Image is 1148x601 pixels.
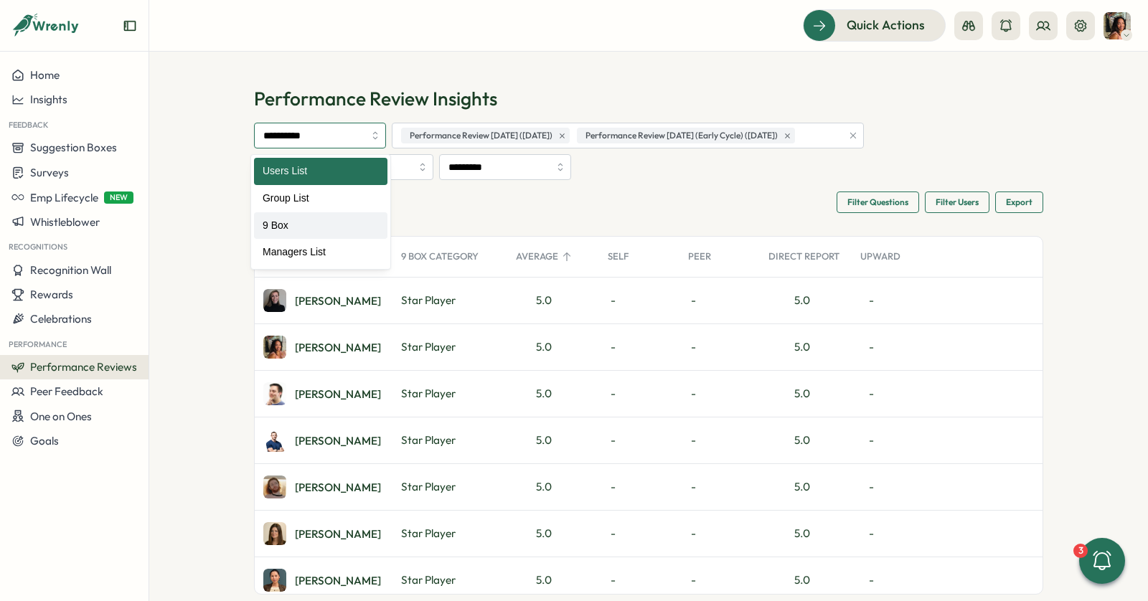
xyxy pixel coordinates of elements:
[760,242,852,271] div: Direct Report
[30,312,92,326] span: Celebrations
[295,342,381,353] div: [PERSON_NAME]
[837,191,919,213] button: Filter Questions
[599,511,679,557] div: -
[263,382,381,405] a: Chris Hogben[PERSON_NAME]
[254,185,387,212] div: Group List
[392,278,507,323] div: Star Player
[392,417,507,463] div: Star Player
[936,192,979,212] span: Filter Users
[263,382,286,405] img: Chris Hogben
[263,336,286,359] img: Viveca Riley
[295,389,381,399] div: [PERSON_NAME]
[794,339,810,355] div: 5.0
[679,511,760,557] div: -
[263,522,381,545] a: Stephanie Yeaman[PERSON_NAME]
[794,293,810,308] div: 5.0
[1104,12,1131,39] img: Viveca Riley
[794,479,810,495] div: 5.0
[30,360,137,374] span: Performance Reviews
[295,435,381,446] div: [PERSON_NAME]
[847,16,925,34] span: Quick Actions
[30,410,92,423] span: One on Ones
[263,475,286,498] img: Layton Burchell
[295,482,381,493] div: [PERSON_NAME]
[794,572,810,588] div: 5.0
[263,475,381,498] a: Layton Burchell[PERSON_NAME]
[392,371,507,417] div: Star Player
[30,288,73,301] span: Rewards
[852,278,932,323] div: -
[392,511,507,557] div: Star Player
[852,371,932,417] div: -
[507,464,599,510] div: 5.0
[263,289,381,312] a: Lucy Skinner[PERSON_NAME]
[679,324,760,370] div: -
[263,569,381,592] a: Rosie Teo[PERSON_NAME]
[995,191,1043,213] button: Export
[30,68,60,82] span: Home
[392,324,507,370] div: Star Player
[254,212,387,240] div: 9 Box
[852,242,936,271] div: Upward
[679,278,760,323] div: -
[679,371,760,417] div: -
[852,417,932,463] div: -
[263,429,286,452] img: James Nock
[852,511,932,557] div: -
[263,336,381,359] a: Viveca Riley[PERSON_NAME]
[263,569,286,592] img: Rosie Teo
[295,295,381,306] div: [PERSON_NAME]
[30,166,69,179] span: Surveys
[599,324,679,370] div: -
[599,242,679,271] div: Self
[30,93,67,106] span: Insights
[599,464,679,510] div: -
[585,129,778,143] span: Performance Review [DATE] (Early Cycle) ([DATE])
[1079,538,1125,584] button: 3
[30,263,111,277] span: Recognition Wall
[599,417,679,463] div: -
[679,242,760,271] div: Peer
[30,191,98,204] span: Emp Lifecycle
[925,191,989,213] button: Filter Users
[507,511,599,557] div: 5.0
[263,289,286,312] img: Lucy Skinner
[803,9,946,41] button: Quick Actions
[507,242,599,271] div: Average
[1006,192,1032,212] span: Export
[104,191,133,204] span: NEW
[254,158,387,185] div: Users List
[507,371,599,417] div: 5.0
[599,371,679,417] div: -
[794,432,810,448] div: 5.0
[30,434,59,448] span: Goals
[254,86,1043,111] h1: Performance Review Insights
[30,141,117,154] span: Suggestion Boxes
[30,384,103,398] span: Peer Feedback
[794,526,810,541] div: 5.0
[507,278,599,323] div: 5.0
[263,522,286,545] img: Stephanie Yeaman
[123,19,137,33] button: Expand sidebar
[679,464,760,510] div: -
[794,386,810,402] div: 5.0
[507,417,599,463] div: 5.0
[599,278,679,323] div: -
[847,192,908,212] span: Filter Questions
[410,129,552,143] span: Performance Review [DATE] ([DATE])
[852,324,932,370] div: -
[295,575,381,586] div: [PERSON_NAME]
[392,464,507,510] div: Star Player
[295,529,381,539] div: [PERSON_NAME]
[852,464,932,510] div: -
[392,242,507,271] div: 9 Box Category
[30,215,100,229] span: Whistleblower
[254,239,387,266] div: Managers List
[679,417,760,463] div: -
[507,324,599,370] div: 5.0
[263,429,381,452] a: James Nock[PERSON_NAME]
[1073,544,1088,558] div: 3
